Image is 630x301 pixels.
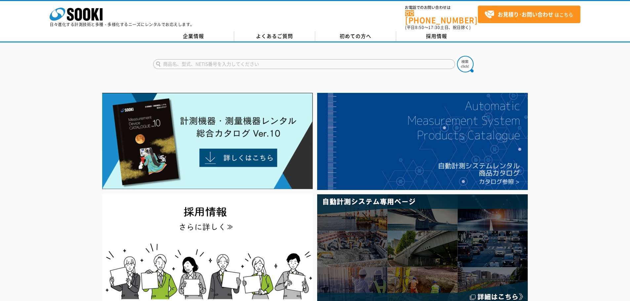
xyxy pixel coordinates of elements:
[457,56,474,72] img: btn_search.png
[153,31,234,41] a: 企業情報
[315,31,396,41] a: 初めての方へ
[396,31,477,41] a: 採用情報
[153,59,455,69] input: 商品名、型式、NETIS番号を入力してください
[317,93,528,190] img: 自動計測システムカタログ
[405,10,478,24] a: [PHONE_NUMBER]
[428,24,440,30] span: 17:30
[415,24,424,30] span: 8:50
[234,31,315,41] a: よくあるご質問
[50,22,194,26] p: 日々進化する計測技術と多種・多様化するニーズにレンタルでお応えします。
[405,6,478,10] span: お電話でのお問い合わせは
[405,24,471,30] span: (平日 ～ 土日、祝日除く)
[340,32,371,40] span: 初めての方へ
[102,93,313,189] img: Catalog Ver10
[484,10,573,19] span: はこちら
[498,10,553,18] strong: お見積り･お問い合わせ
[478,6,580,23] a: お見積り･お問い合わせはこちら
